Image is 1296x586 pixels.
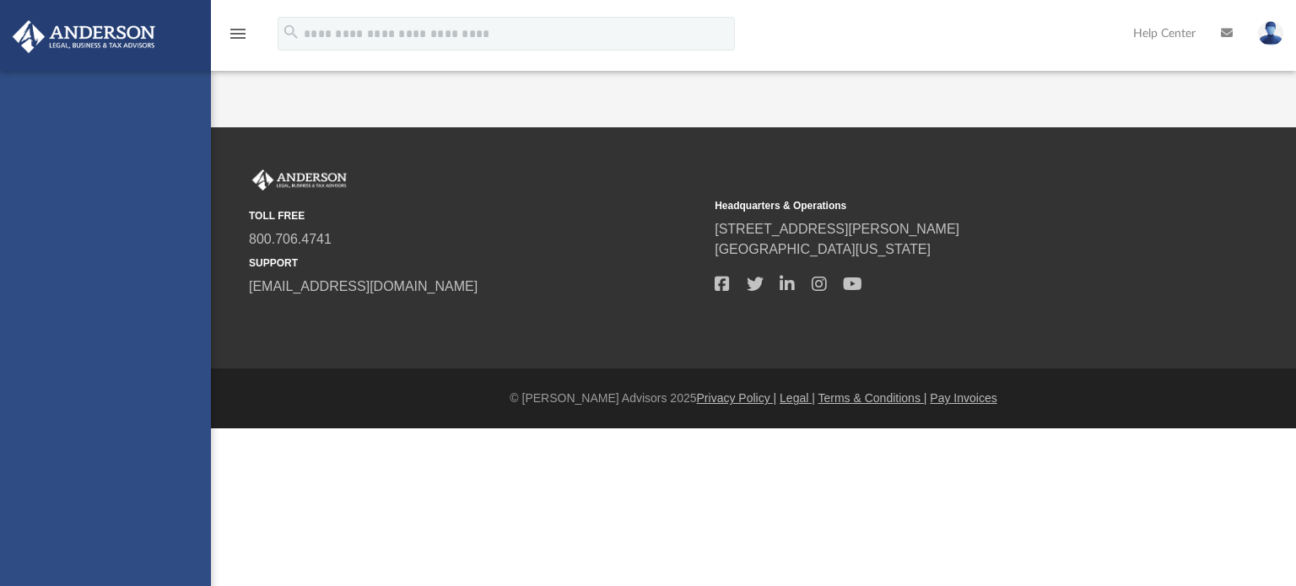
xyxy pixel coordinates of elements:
a: Pay Invoices [930,391,996,405]
a: [GEOGRAPHIC_DATA][US_STATE] [715,242,931,256]
a: 800.706.4741 [249,232,332,246]
a: menu [228,32,248,44]
small: TOLL FREE [249,208,703,223]
a: Privacy Policy | [697,391,777,405]
a: [EMAIL_ADDRESS][DOMAIN_NAME] [249,279,478,293]
img: Anderson Advisors Platinum Portal [8,20,160,53]
img: User Pic [1258,21,1283,46]
i: search [282,23,300,41]
a: Terms & Conditions | [818,391,927,405]
small: SUPPORT [249,255,703,271]
i: menu [228,24,248,44]
img: Anderson Advisors Platinum Portal [249,169,350,191]
small: Headquarters & Operations [715,198,1169,213]
a: [STREET_ADDRESS][PERSON_NAME] [715,222,959,236]
div: © [PERSON_NAME] Advisors 2025 [211,390,1296,407]
a: Legal | [780,391,815,405]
